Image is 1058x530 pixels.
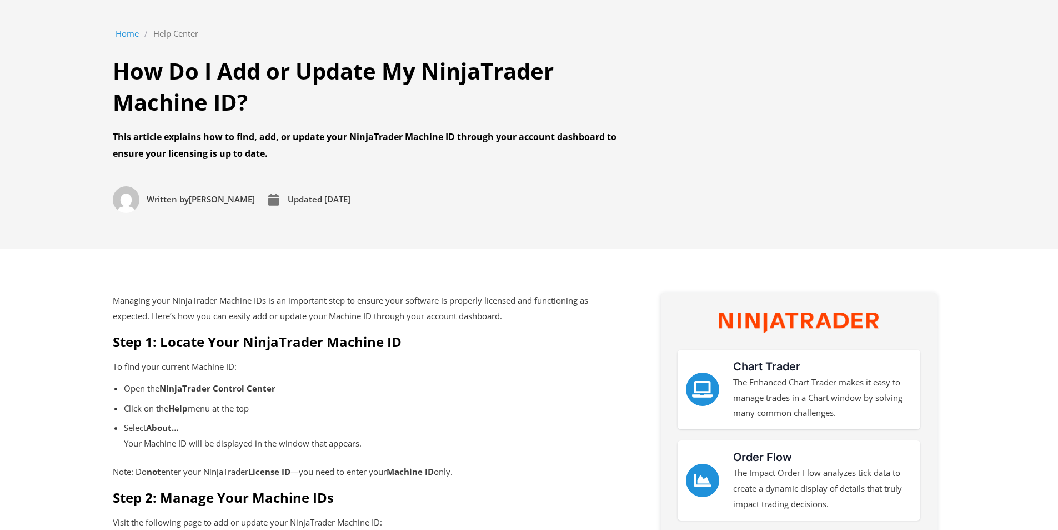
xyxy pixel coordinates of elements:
strong: Machine ID [387,466,434,477]
a: Order Flow [686,464,719,497]
div: This article explains how to find, add, or update your NinjaTrader Machine ID through your accoun... [113,129,624,162]
p: Click on the menu at the top [124,401,611,417]
a: Home [116,26,139,42]
p: The Enhanced Chart Trader makes it easy to manage trades in a Chart window by solving many common... [733,375,912,422]
span: [PERSON_NAME] [144,192,255,207]
span: / [144,26,148,42]
h2: Step 2: Manage Your Machine IDs [113,489,622,506]
strong: Help [168,403,188,414]
p: Select Your Machine ID will be displayed in the window that appears. [124,420,611,452]
p: Managing your NinjaTrader Machine IDs is an important step to ensure your software is properly li... [113,293,622,324]
p: The Impact Order Flow analyzes tick data to create a dynamic display of details that truly impact... [733,465,912,512]
img: NinjaTrader Wordmark color RGB | Affordable Indicators – NinjaTrader [719,313,879,333]
a: Help Center [153,26,198,42]
img: Picture of David Koehler [113,186,139,213]
p: Note: Do enter your NinjaTrader —you need to enter your only. [113,464,622,480]
p: Open the [124,381,611,397]
h1: How Do I Add or Update My NinjaTrader Machine ID? [113,56,624,118]
a: Order Flow [733,450,792,464]
a: Chart Trader [733,360,800,373]
strong: NinjaTrader Control Center [159,383,275,394]
p: To find your current Machine ID: [113,359,622,375]
span: Updated [288,194,322,205]
strong: License ID [248,466,290,477]
a: Chart Trader [686,373,719,406]
time: [DATE] [324,194,350,205]
strong: About… [146,422,179,433]
span: Written by [147,194,189,205]
h2: Step 1: Locate Your NinjaTrader Machine ID [113,333,622,350]
strong: not [147,466,161,477]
